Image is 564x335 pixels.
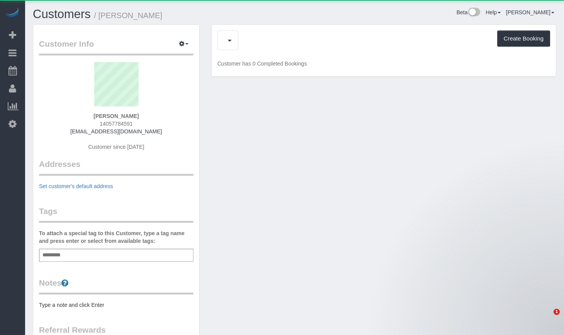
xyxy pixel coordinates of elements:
small: / [PERSON_NAME] [94,11,163,20]
label: To attach a special tag to this Customer, type a tag name and press enter or select from availabl... [39,229,193,245]
pre: Type a note and click Enter [39,301,193,309]
a: [PERSON_NAME] [506,9,554,15]
legend: Tags [39,205,193,223]
img: Automaid Logo [5,8,20,19]
a: Set customer's default address [39,183,113,189]
a: Customers [33,7,91,21]
span: 1 [554,309,560,315]
legend: Notes [39,277,193,295]
img: New interface [467,8,480,18]
a: Help [486,9,501,15]
span: Customer since [DATE] [88,144,144,150]
a: Beta [456,9,480,15]
span: 14057784591 [100,121,133,127]
legend: Customer Info [39,38,193,56]
strong: [PERSON_NAME] [93,113,139,119]
a: [EMAIL_ADDRESS][DOMAIN_NAME] [70,128,162,135]
iframe: Intercom live chat [538,309,556,327]
p: Customer has 0 Completed Bookings [217,60,550,67]
button: Create Booking [497,30,550,47]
